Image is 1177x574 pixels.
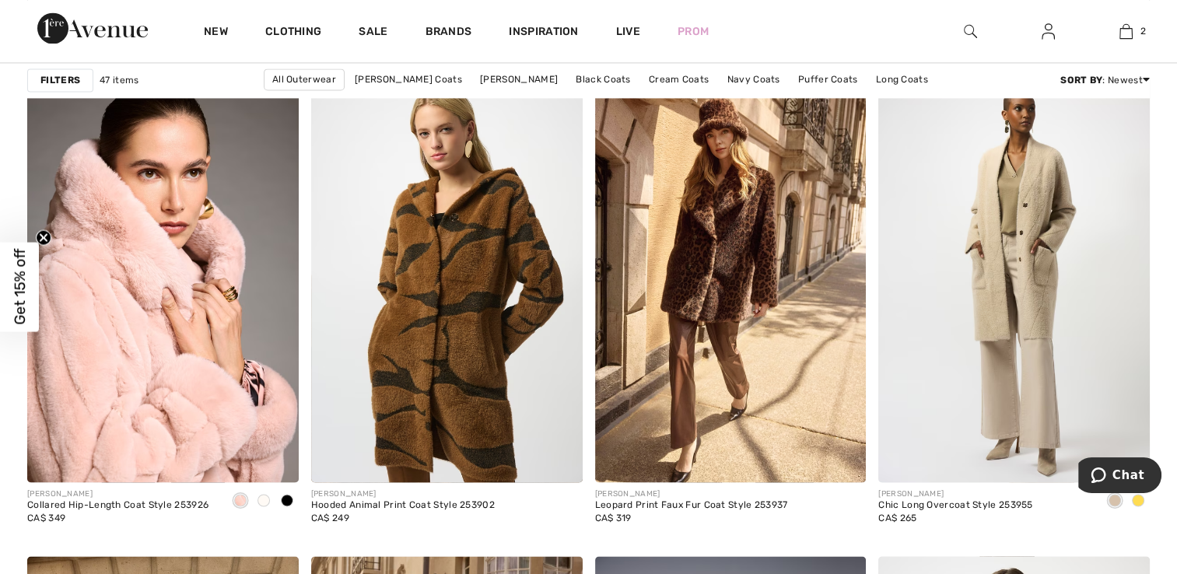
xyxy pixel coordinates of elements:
[37,12,148,44] img: 1ère Avenue
[595,75,867,482] img: Leopard Print Faux Fur Coat Style 253937. Beige/Black
[11,249,29,325] span: Get 15% off
[678,23,709,40] a: Prom
[878,513,916,523] span: CA$ 265
[1126,488,1150,514] div: Medallion
[509,25,578,41] span: Inspiration
[252,488,275,514] div: Vanilla 30
[1119,22,1133,40] img: My Bag
[641,69,716,89] a: Cream Coats
[790,69,866,89] a: Puffer Coats
[616,23,640,40] a: Live
[1103,488,1126,514] div: Almond
[964,22,977,40] img: search the website
[311,513,349,523] span: CA$ 249
[311,75,583,482] img: Hooded Animal Print Coat Style 253902. Brown/Black
[359,25,387,41] a: Sale
[1140,24,1146,38] span: 2
[595,500,788,511] div: Leopard Print Faux Fur Coat Style 253937
[347,69,470,89] a: [PERSON_NAME] Coats
[1060,75,1102,86] strong: Sort By
[426,25,472,41] a: Brands
[311,500,495,511] div: Hooded Animal Print Coat Style 253902
[868,69,936,89] a: Long Coats
[568,69,638,89] a: Black Coats
[100,73,138,87] span: 47 items
[311,488,495,500] div: [PERSON_NAME]
[36,230,51,246] button: Close teaser
[720,69,788,89] a: Navy Coats
[595,488,788,500] div: [PERSON_NAME]
[40,73,80,87] strong: Filters
[1078,457,1161,496] iframe: Opens a widget where you can chat to one of our agents
[472,69,566,89] a: [PERSON_NAME]
[27,75,299,482] img: Collared Hip-Length Coat Style 253926. Black
[204,25,228,41] a: New
[27,513,65,523] span: CA$ 349
[264,68,345,90] a: All Outerwear
[229,488,252,514] div: Rose
[265,25,321,41] a: Clothing
[275,488,299,514] div: Black
[27,488,208,500] div: [PERSON_NAME]
[878,75,1150,482] img: Chic Long Overcoat Style 253955. Almond
[1042,22,1055,40] img: My Info
[1060,73,1150,87] div: : Newest
[595,513,632,523] span: CA$ 319
[878,500,1032,511] div: Chic Long Overcoat Style 253955
[1029,22,1067,41] a: Sign In
[27,500,208,511] div: Collared Hip-Length Coat Style 253926
[1088,22,1164,40] a: 2
[878,488,1032,500] div: [PERSON_NAME]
